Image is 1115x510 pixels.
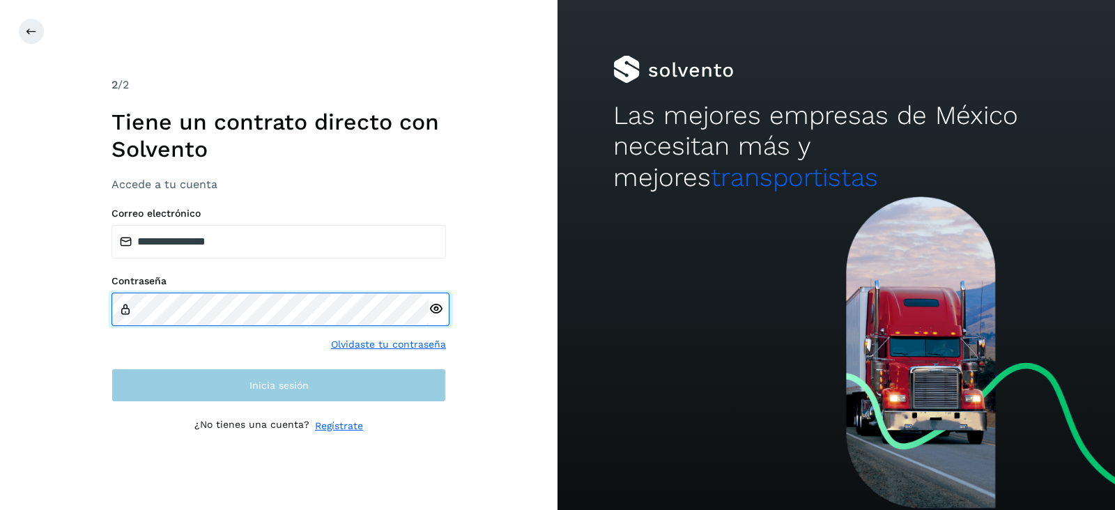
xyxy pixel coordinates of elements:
[111,275,446,287] label: Contraseña
[111,77,446,93] div: /2
[613,100,1059,193] h2: Las mejores empresas de México necesitan más y mejores
[249,380,309,390] span: Inicia sesión
[111,78,118,91] span: 2
[331,337,446,352] a: Olvidaste tu contraseña
[111,208,446,219] label: Correo electrónico
[315,419,363,433] a: Regístrate
[194,419,309,433] p: ¿No tienes una cuenta?
[111,369,446,402] button: Inicia sesión
[111,178,446,191] h3: Accede a tu cuenta
[111,109,446,162] h1: Tiene un contrato directo con Solvento
[711,162,878,192] span: transportistas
